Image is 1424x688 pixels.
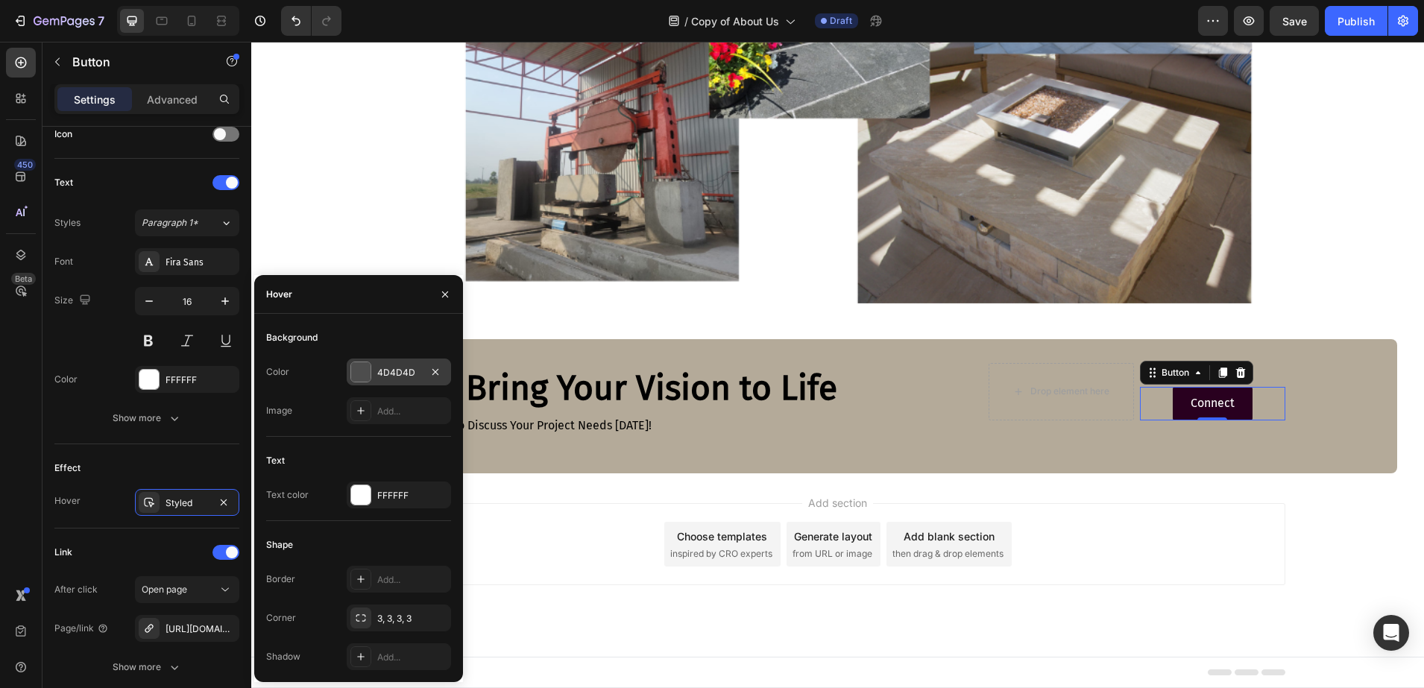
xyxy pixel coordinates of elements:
button: Show more [54,405,239,432]
div: Drop element here [779,344,858,356]
span: Copy of About Us [691,13,779,29]
div: Add... [377,651,447,664]
div: After click [54,583,98,596]
p: Button [72,53,199,71]
div: Shadow [266,650,300,663]
div: 3, 3, 3, 3 [377,612,447,625]
div: Hover [54,494,81,508]
span: inspired by CRO experts [419,505,521,519]
div: Size [54,291,94,311]
button: 7 [6,6,111,36]
div: Border [266,572,295,586]
button: Save [1270,6,1319,36]
div: Add blank section [652,487,743,502]
div: Styles [54,216,81,230]
button: Show more [54,654,239,681]
div: Background [266,331,318,344]
div: [URL][DOMAIN_NAME] [166,622,236,636]
span: Add section [551,453,622,469]
p: Settings [74,92,116,107]
div: Styled [166,496,209,510]
div: Publish [1338,13,1375,29]
div: 4D4D4D [377,366,420,379]
p: Connect [939,351,983,373]
div: Image [266,404,292,417]
button: Open page [135,576,239,603]
span: Open page [142,584,187,595]
p: 7 [98,12,104,30]
iframe: Design area [251,42,1424,688]
div: Choose templates [426,487,516,502]
span: Draft [830,14,852,28]
button: Publish [1325,6,1387,36]
p: Advanced [147,92,198,107]
a: Connect [921,345,1001,379]
span: Save [1282,15,1307,28]
div: Link [54,546,72,559]
div: Text [266,454,285,467]
span: then drag & drop elements [641,505,752,519]
div: Shape [266,538,293,552]
span: from URL or image [541,505,621,519]
div: Color [54,373,78,386]
div: Text [54,176,73,189]
div: FFFFFF [377,489,447,502]
div: Font [54,255,73,268]
div: Page/link [54,622,109,635]
div: Show more [113,411,182,426]
button: Paragraph 1* [135,209,239,236]
div: Open Intercom Messenger [1373,615,1409,651]
div: Show more [113,660,182,675]
div: Add... [377,573,447,587]
div: Corner [266,611,296,625]
div: Hover [266,288,292,301]
div: Fira Sans [166,256,236,269]
div: Color [266,365,289,379]
div: Icon [54,127,72,141]
div: FFFFFF [166,373,236,387]
span: / [684,13,688,29]
div: Text color [266,488,309,502]
span: Paragraph 1* [142,216,198,230]
div: Beta [11,273,36,285]
div: Undo/Redo [281,6,341,36]
div: 450 [14,159,36,171]
div: Effect [54,461,81,475]
div: Generate layout [543,487,621,502]
div: Add... [377,405,447,418]
div: Button [907,324,941,338]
